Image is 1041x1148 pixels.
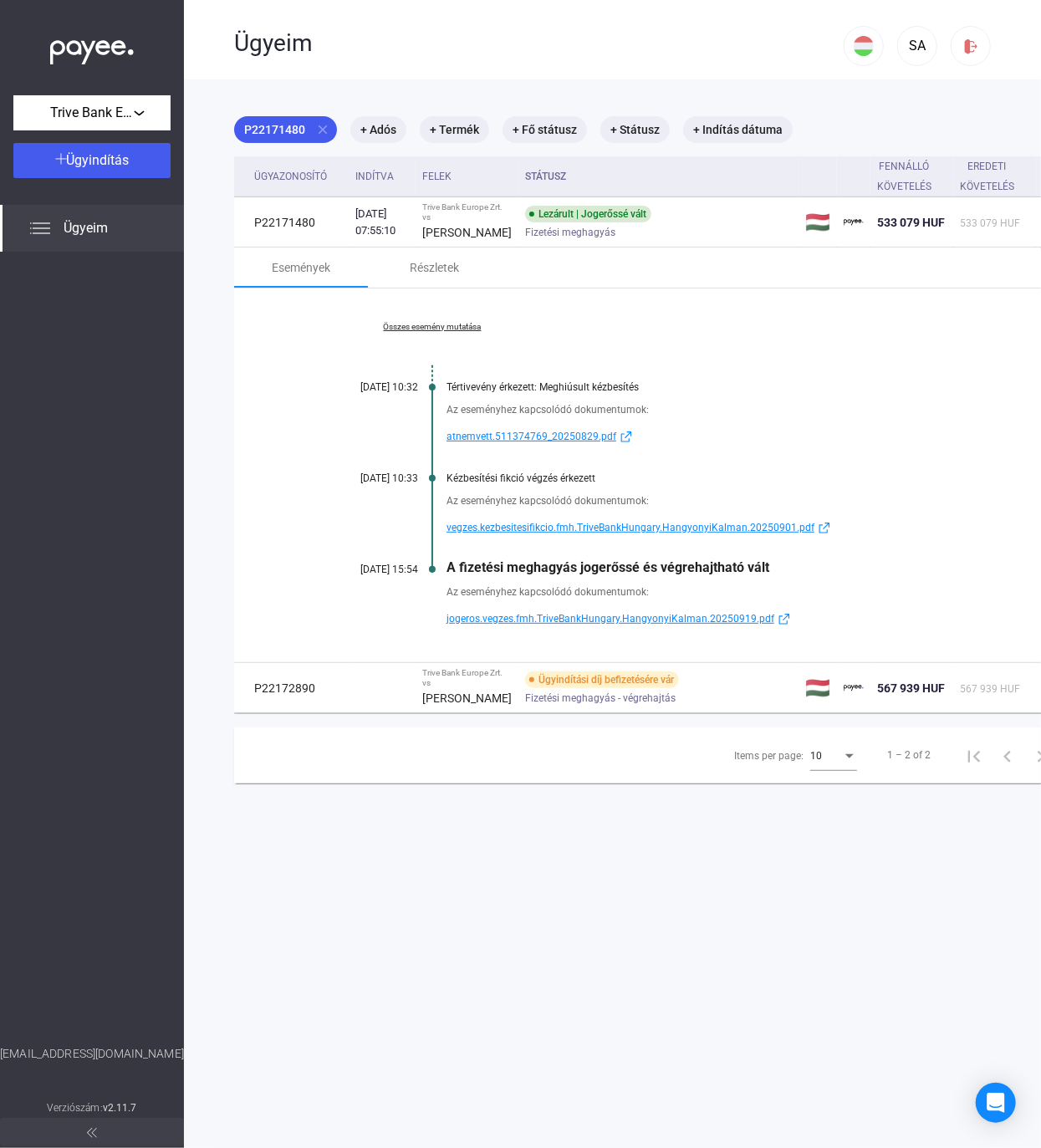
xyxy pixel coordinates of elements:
div: Tértivevény érkezett: Meghiúsult kézbesítés [447,381,1014,393]
button: SA [897,26,937,66]
button: Trive Bank Europe Zrt. [13,95,171,130]
span: 533 079 HUF [877,216,945,229]
img: payee-logo [844,212,864,232]
div: Események [272,258,330,278]
img: arrow-double-left-grey.svg [87,1128,97,1138]
span: Ügyindítás [67,152,130,168]
div: Részletek [411,258,460,278]
img: external-link-blue [616,431,636,443]
div: Ügyeim [234,29,844,58]
span: Fizetési meghagyás - végrehajtás [525,688,676,708]
div: SA [903,36,931,56]
span: 567 939 HUF [960,683,1020,695]
div: Az eseményhez kapcsolódó dokumentumok: [447,584,1014,600]
span: 567 939 HUF [877,681,945,695]
span: 10 [810,750,822,762]
button: HU [844,26,884,66]
div: Az eseményhez kapcsolódó dokumentumok: [447,492,1014,509]
div: A fizetési meghagyás jogerőssé és végrehajtható vált [447,559,1014,575]
td: P22171480 [234,197,349,247]
img: white-payee-white-dot.svg [50,31,134,65]
span: jogeros.vegzes.fmh.TriveBankHungary.HangyonyiKalman.20250919.pdf [447,609,774,629]
div: [DATE] 10:32 [318,381,418,393]
a: jogeros.vegzes.fmh.TriveBankHungary.HangyonyiKalman.20250919.pdfexternal-link-blue [447,609,1014,629]
mat-select: Items per page: [810,745,857,765]
span: vegzes.kezbesitesifikcio.fmh.TriveBankHungary.HangyonyiKalman.20250901.pdf [447,518,814,538]
span: Ügyeim [64,218,108,238]
mat-chip: + Termék [420,116,489,143]
span: 533 079 HUF [960,217,1020,229]
button: First page [957,738,991,772]
button: Previous page [991,738,1024,772]
span: Trive Bank Europe Zrt. [50,103,134,123]
div: Eredeti követelés [960,156,1014,196]
div: Indítva [355,166,409,186]
div: Fennálló követelés [877,156,947,196]
div: [DATE] 10:33 [318,472,418,484]
div: 1 – 2 of 2 [887,745,931,765]
div: Open Intercom Messenger [976,1083,1016,1123]
span: atnemvett.511374769_20250829.pdf [447,426,616,446]
div: Fennálló követelés [877,156,931,196]
img: list.svg [30,218,50,238]
div: Eredeti követelés [960,156,1029,196]
div: Kézbesítési fikció végzés érkezett [447,472,1014,484]
div: [DATE] 07:55:10 [355,206,409,239]
th: Státusz [518,156,799,197]
a: vegzes.kezbesitesifikcio.fmh.TriveBankHungary.HangyonyiKalman.20250901.pdfexternal-link-blue [447,518,1014,538]
div: Lezárult | Jogerőssé vált [525,206,651,222]
strong: [PERSON_NAME] [422,226,512,239]
div: Ügyazonosító [254,166,342,186]
td: 🇭🇺 [799,663,837,713]
img: payee-logo [844,678,864,698]
img: external-link-blue [774,613,794,625]
img: external-link-blue [814,522,834,534]
button: Ügyindítás [13,143,171,178]
mat-chip: + Adós [350,116,406,143]
td: 🇭🇺 [799,197,837,247]
strong: [PERSON_NAME] [422,691,512,705]
img: HU [854,36,874,56]
mat-chip: + Fő státusz [503,116,587,143]
mat-chip: + Státusz [600,116,670,143]
a: atnemvett.511374769_20250829.pdfexternal-link-blue [447,426,1014,446]
strong: v2.11.7 [103,1102,137,1114]
div: Felek [422,166,452,186]
mat-chip: + Indítás dátuma [683,116,793,143]
div: Trive Bank Europe Zrt. vs [422,668,512,688]
div: Ügyindítási díj befizetésére vár [525,671,679,688]
mat-icon: close [315,122,330,137]
div: Az eseményhez kapcsolódó dokumentumok: [447,401,1014,418]
img: logout-red [962,38,980,55]
div: [DATE] 15:54 [318,564,418,575]
mat-chip: P22171480 [234,116,337,143]
img: plus-white.svg [55,153,67,165]
div: Ügyazonosító [254,166,327,186]
span: Fizetési meghagyás [525,222,615,242]
button: logout-red [951,26,991,66]
td: P22172890 [234,663,349,713]
div: Trive Bank Europe Zrt. vs [422,202,512,222]
div: Items per page: [734,746,804,766]
a: Összes esemény mutatása [318,322,547,332]
div: Indítva [355,166,394,186]
div: Felek [422,166,512,186]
